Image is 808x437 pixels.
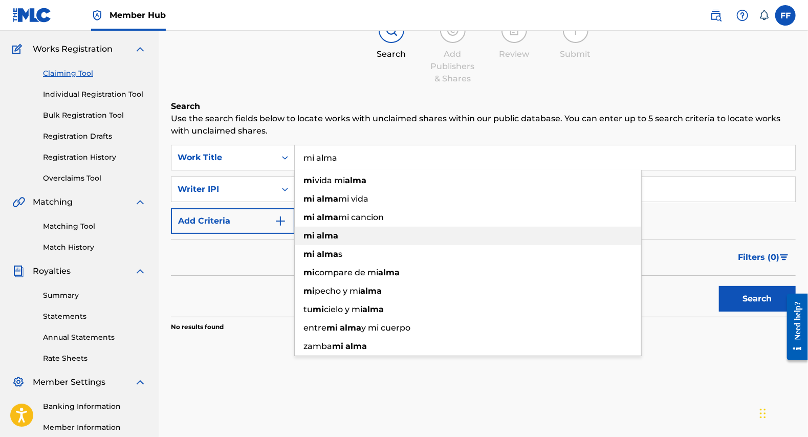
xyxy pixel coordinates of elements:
[366,48,417,60] div: Search
[171,113,796,137] p: Use the search fields below to locate works with unclaimed shares within our public database. You...
[732,5,753,26] div: Help
[719,286,796,312] button: Search
[12,8,52,23] img: MLC Logo
[274,215,287,227] img: 9d2ae6d4665cec9f34b9.svg
[43,401,146,412] a: Banking Information
[489,48,540,60] div: Review
[110,9,166,21] span: Member Hub
[134,196,146,208] img: expand
[33,265,71,277] span: Royalties
[134,43,146,55] img: expand
[134,376,146,388] img: expand
[775,5,796,26] div: User Menu
[361,323,410,333] span: y mi cuerpo
[12,196,25,208] img: Matching
[303,194,315,204] strong: mi
[780,254,789,260] img: filter
[550,48,601,60] div: Submit
[12,43,26,55] img: Works Registration
[43,68,146,79] a: Claiming Tool
[43,110,146,121] a: Bulk Registration Tool
[338,249,342,259] span: s
[171,145,796,317] form: Search Form
[171,322,224,332] p: No results found
[315,286,360,296] span: pecho y mi
[43,131,146,142] a: Registration Drafts
[317,194,338,204] strong: alma
[427,48,478,85] div: Add Publishers & Shares
[303,304,313,314] span: tu
[332,341,343,351] strong: mi
[43,89,146,100] a: Individual Registration Tool
[315,268,378,277] span: compare de mi
[43,242,146,253] a: Match History
[33,376,105,388] span: Member Settings
[43,332,146,343] a: Annual Statements
[738,251,779,264] span: Filters ( 0 )
[345,341,367,351] strong: alma
[378,268,400,277] strong: alma
[732,245,796,270] button: Filters (0)
[338,212,384,222] span: mi cancion
[338,194,368,204] span: mi vida
[171,208,295,234] button: Add Criteria
[303,249,315,259] strong: mi
[760,398,766,429] div: Drag
[324,304,362,314] span: cielo y mi
[171,100,796,113] h6: Search
[736,9,749,21] img: help
[43,353,146,364] a: Rate Sheets
[345,176,366,185] strong: alma
[710,9,722,21] img: search
[303,323,326,333] span: entre
[178,151,270,164] div: Work Title
[340,323,361,333] strong: alma
[91,9,103,21] img: Top Rightsholder
[178,183,270,195] div: Writer IPI
[43,311,146,322] a: Statements
[12,265,25,277] img: Royalties
[12,376,25,388] img: Member Settings
[303,231,315,241] strong: mi
[43,152,146,163] a: Registration History
[360,286,382,296] strong: alma
[43,221,146,232] a: Matching Tool
[757,388,808,437] iframe: Chat Widget
[326,323,338,333] strong: mi
[759,10,769,20] div: Notifications
[315,176,345,185] span: vida mi
[43,173,146,184] a: Overclaims Tool
[43,422,146,433] a: Member Information
[313,304,324,314] strong: mi
[134,265,146,277] img: expand
[362,304,384,314] strong: alma
[303,268,315,277] strong: mi
[317,249,338,259] strong: alma
[303,286,315,296] strong: mi
[303,176,315,185] strong: mi
[706,5,726,26] a: Public Search
[33,196,73,208] span: Matching
[12,18,65,31] a: CatalogCatalog
[33,43,113,55] span: Works Registration
[43,290,146,301] a: Summary
[303,212,315,222] strong: mi
[303,341,332,351] span: zamba
[317,231,338,241] strong: alma
[779,290,808,364] iframe: Resource Center
[317,212,338,222] strong: alma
